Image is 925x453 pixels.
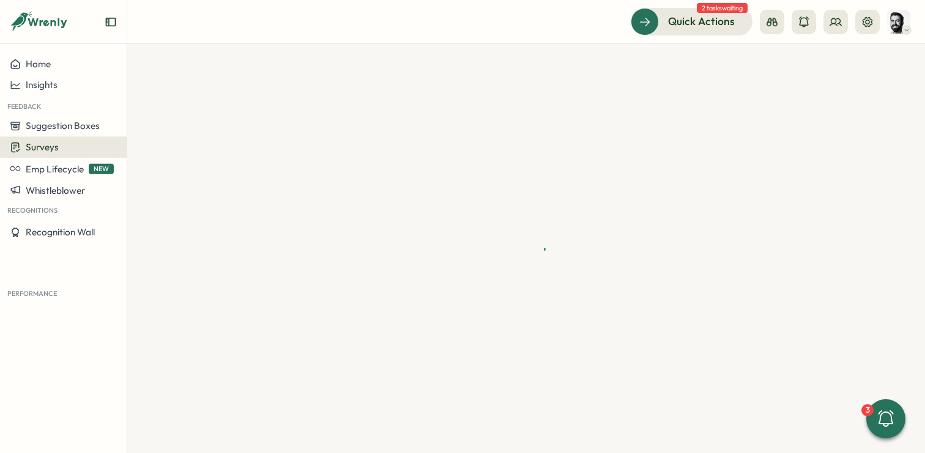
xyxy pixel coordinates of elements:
[866,399,905,438] button: 3
[26,58,51,70] span: Home
[89,164,114,174] span: NEW
[861,404,874,416] div: 3
[105,16,117,28] button: Expand sidebar
[26,120,100,131] span: Suggestion Boxes
[26,141,59,153] span: Surveys
[631,8,752,35] button: Quick Actions
[26,163,84,174] span: Emp Lifecycle
[26,79,58,90] span: Insights
[26,184,85,196] span: Whistleblower
[887,10,910,34] img: Nelson
[26,226,95,238] span: Recognition Wall
[697,3,748,13] span: 2 tasks waiting
[668,13,735,29] span: Quick Actions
